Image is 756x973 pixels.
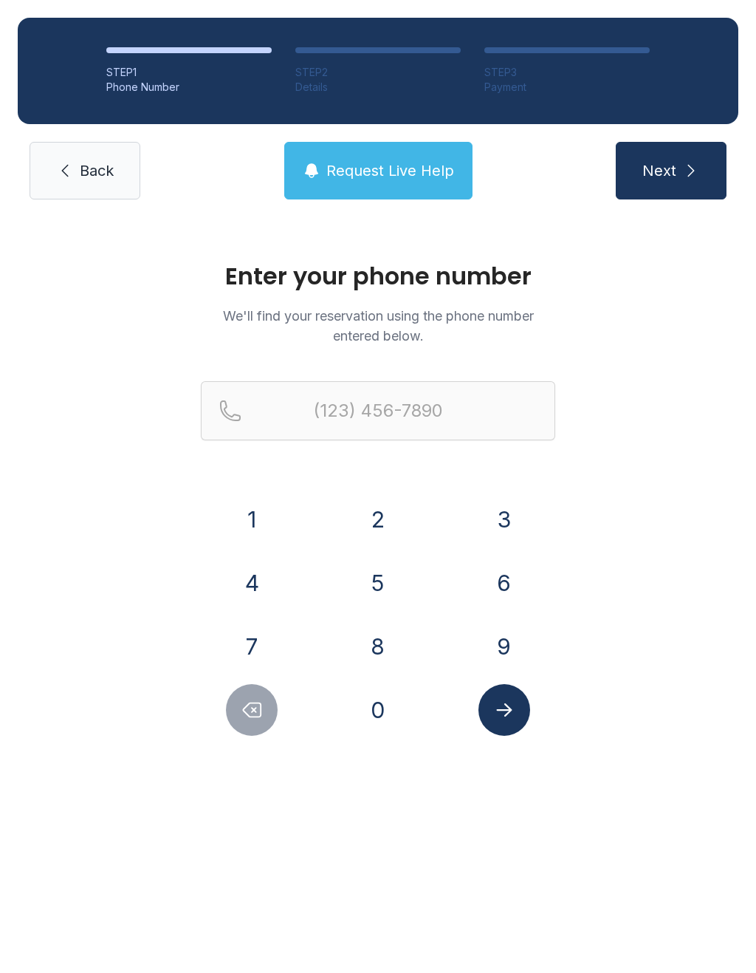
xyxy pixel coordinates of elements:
[478,557,530,609] button: 6
[352,494,404,545] button: 2
[478,684,530,736] button: Submit lookup form
[478,621,530,672] button: 9
[352,621,404,672] button: 8
[226,684,278,736] button: Delete number
[352,684,404,736] button: 0
[295,65,461,80] div: STEP 2
[478,494,530,545] button: 3
[80,160,114,181] span: Back
[295,80,461,95] div: Details
[226,494,278,545] button: 1
[226,621,278,672] button: 7
[352,557,404,609] button: 5
[201,264,555,288] h1: Enter your phone number
[226,557,278,609] button: 4
[201,306,555,346] p: We'll find your reservation using the phone number entered below.
[106,80,272,95] div: Phone Number
[484,80,650,95] div: Payment
[106,65,272,80] div: STEP 1
[326,160,454,181] span: Request Live Help
[642,160,676,181] span: Next
[201,381,555,440] input: Reservation phone number
[484,65,650,80] div: STEP 3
